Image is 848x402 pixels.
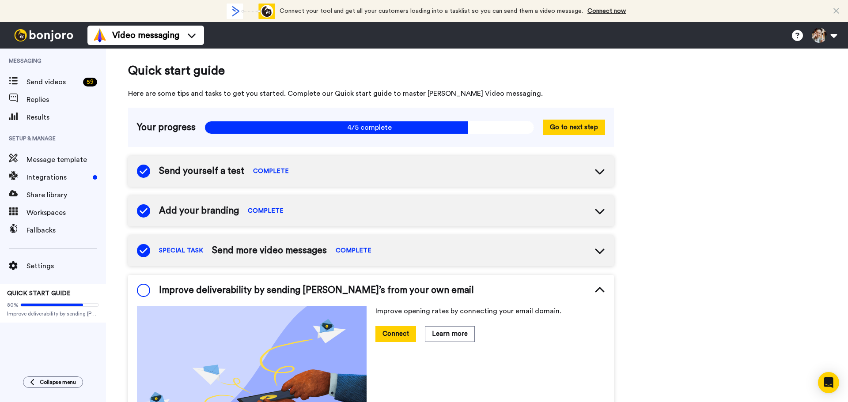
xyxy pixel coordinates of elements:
button: Connect [375,326,416,342]
img: bj-logo-header-white.svg [11,29,77,41]
p: Improve opening rates by connecting your email domain. [375,306,605,316]
span: Results [26,112,106,123]
span: COMPLETE [336,246,371,255]
span: Message template [26,154,106,165]
span: Video messaging [112,29,179,41]
div: animation [227,4,275,19]
img: vm-color.svg [93,28,107,42]
button: Learn more [425,326,475,342]
span: Replies [26,94,106,105]
span: Send videos [26,77,79,87]
span: Settings [26,261,106,271]
span: QUICK START GUIDE [7,290,71,297]
span: Integrations [26,172,89,183]
span: Fallbacks [26,225,106,236]
div: 59 [83,78,97,86]
span: Add your branding [159,204,239,218]
div: Open Intercom Messenger [818,372,839,393]
span: Collapse menu [40,379,76,386]
a: Connect now [587,8,626,14]
span: Send yourself a test [159,165,244,178]
span: Connect your tool and get all your customers loading into a tasklist so you can send them a video... [280,8,583,14]
span: Here are some tips and tasks to get you started. Complete our Quick start guide to master [PERSON... [128,88,614,99]
span: SPECIAL TASK [159,246,203,255]
span: Your progress [137,121,196,134]
button: Go to next step [543,120,605,135]
span: COMPLETE [253,167,289,176]
span: Quick start guide [128,62,614,79]
span: 4/5 complete [204,121,534,134]
span: Share library [26,190,106,200]
span: Send more video messages [212,244,327,257]
span: COMPLETE [248,207,284,215]
span: 80% [7,301,19,308]
span: Workspaces [26,207,106,218]
span: Improve deliverability by sending [PERSON_NAME]’s from your own email [7,310,99,317]
button: Collapse menu [23,376,83,388]
span: Improve deliverability by sending [PERSON_NAME]’s from your own email [159,284,474,297]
